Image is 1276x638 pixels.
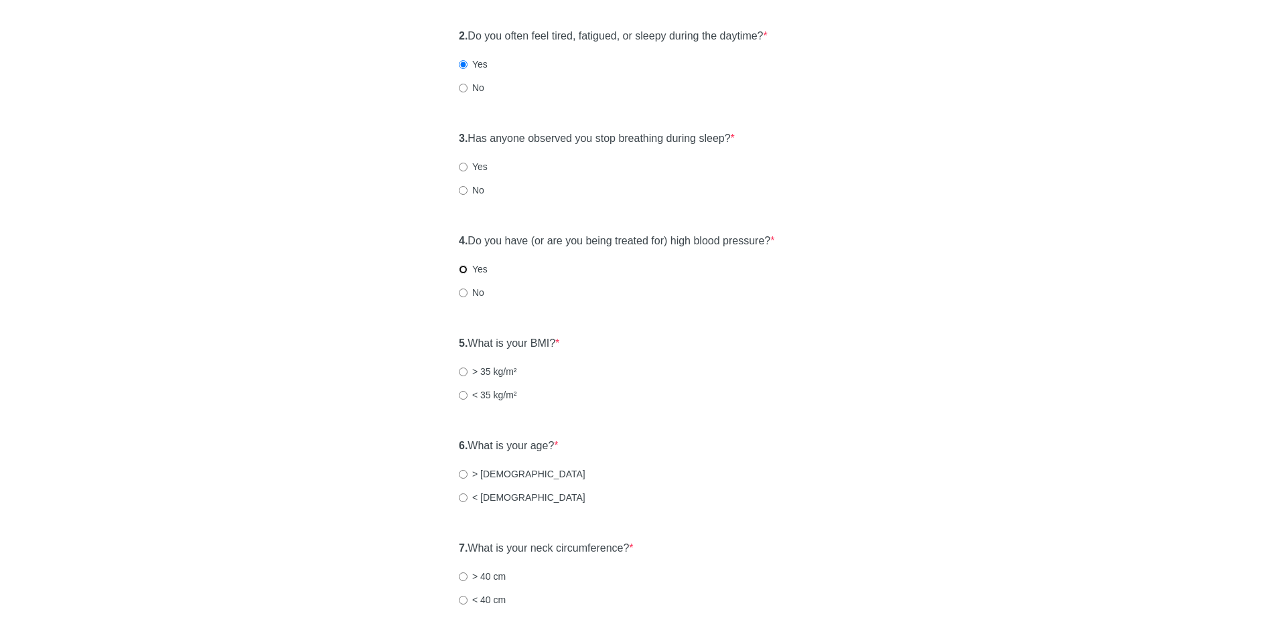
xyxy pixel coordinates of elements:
[459,388,517,402] label: < 35 kg/m²
[459,541,634,556] label: What is your neck circumference?
[459,234,774,249] label: Do you have (or are you being treated for) high blood pressure?
[459,286,484,299] label: No
[459,593,506,607] label: < 40 cm
[459,262,488,276] label: Yes
[459,133,468,144] strong: 3.
[459,60,468,69] input: Yes
[459,160,488,173] label: Yes
[459,572,468,581] input: > 40 cm
[459,84,468,92] input: No
[459,81,484,94] label: No
[459,391,468,400] input: < 35 kg/m²
[459,440,468,451] strong: 6.
[459,186,468,195] input: No
[459,289,468,297] input: No
[459,337,468,349] strong: 5.
[459,493,468,502] input: < [DEMOGRAPHIC_DATA]
[459,470,468,479] input: > [DEMOGRAPHIC_DATA]
[459,235,468,246] strong: 4.
[459,265,468,274] input: Yes
[459,365,517,378] label: > 35 kg/m²
[459,438,559,454] label: What is your age?
[459,131,735,147] label: Has anyone observed you stop breathing during sleep?
[459,336,559,351] label: What is your BMI?
[459,570,506,583] label: > 40 cm
[459,163,468,171] input: Yes
[459,467,585,481] label: > [DEMOGRAPHIC_DATA]
[459,596,468,605] input: < 40 cm
[459,183,484,197] label: No
[459,491,585,504] label: < [DEMOGRAPHIC_DATA]
[459,58,488,71] label: Yes
[459,542,468,554] strong: 7.
[459,30,468,42] strong: 2.
[459,368,468,376] input: > 35 kg/m²
[459,29,768,44] label: Do you often feel tired, fatigued, or sleepy during the daytime?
